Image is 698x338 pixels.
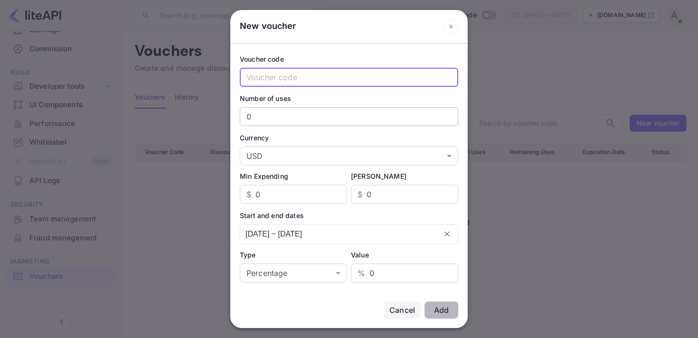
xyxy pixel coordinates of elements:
div: New voucher [240,19,296,34]
input: Voucher code [240,68,458,87]
div: USD [240,146,458,165]
button: Clear [444,231,450,237]
svg: close [444,231,450,237]
div: [PERSON_NAME] [351,171,458,181]
p: % [358,267,365,279]
p: $ [246,189,251,200]
input: Number of uses [240,107,458,126]
div: Type [240,250,347,260]
div: Number of uses [240,93,458,103]
div: Cancel [389,304,415,316]
div: Percentage [240,264,347,283]
div: Currency [240,133,458,143]
div: Min Expending [240,171,347,181]
div: Add [434,305,449,315]
input: dd/MM/yyyy ~ dd/MM/yyyy [240,225,437,244]
div: Voucher code [240,54,458,64]
p: $ [358,189,362,200]
div: Start and end dates [240,210,458,220]
div: Value [351,250,458,260]
button: Add [424,301,458,319]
